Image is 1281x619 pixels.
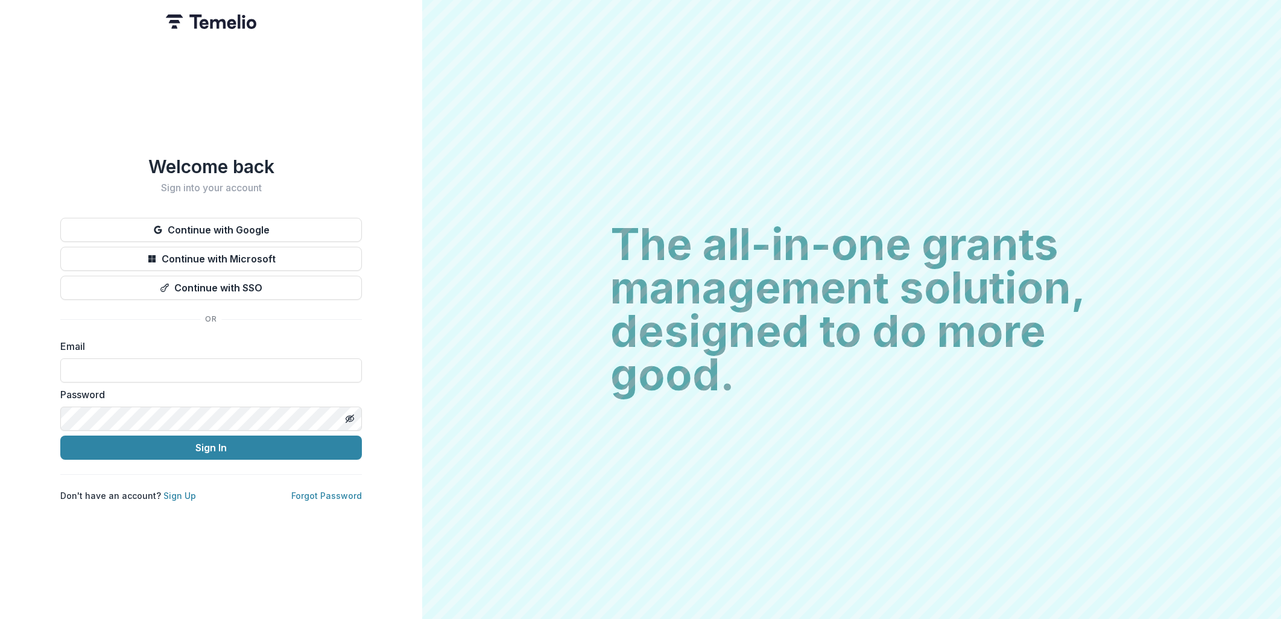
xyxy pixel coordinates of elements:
h1: Welcome back [60,156,362,177]
p: Don't have an account? [60,489,196,502]
button: Continue with Google [60,218,362,242]
button: Sign In [60,436,362,460]
button: Continue with SSO [60,276,362,300]
label: Email [60,339,355,354]
a: Forgot Password [291,490,362,501]
img: Temelio [166,14,256,29]
button: Toggle password visibility [340,409,359,428]
a: Sign Up [163,490,196,501]
button: Continue with Microsoft [60,247,362,271]
h2: Sign into your account [60,182,362,194]
label: Password [60,387,355,402]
